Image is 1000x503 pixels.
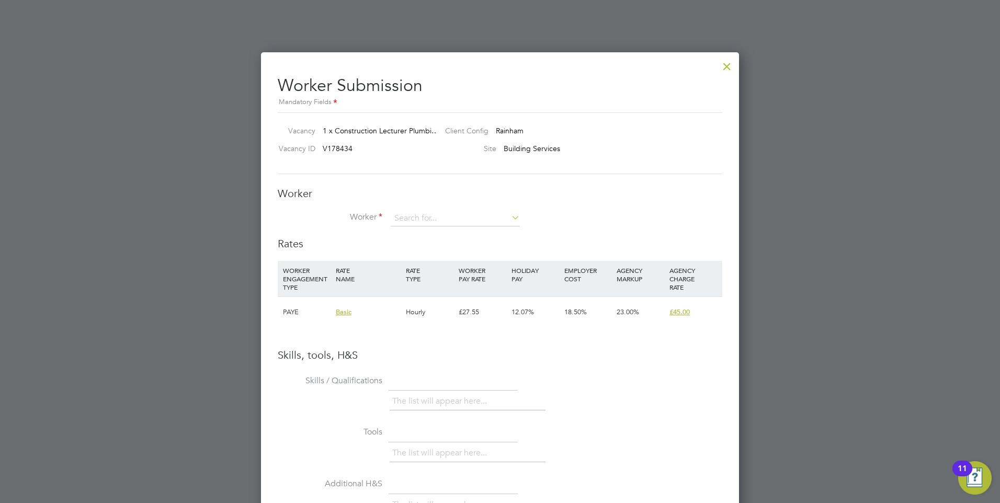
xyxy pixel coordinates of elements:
label: Worker [278,212,382,223]
label: Tools [278,427,382,438]
label: Client Config [437,126,488,135]
span: 23.00% [617,307,639,316]
button: Open Resource Center, 11 new notifications [958,461,992,495]
div: RATE TYPE [403,261,456,288]
div: PAYE [280,297,333,327]
span: 12.07% [512,307,534,316]
span: V178434 [323,144,353,153]
div: AGENCY CHARGE RATE [667,261,720,296]
h3: Worker [278,187,722,200]
input: Search for... [391,211,520,226]
li: The list will appear here... [392,446,491,460]
span: £45.00 [669,307,690,316]
div: EMPLOYER COST [562,261,615,288]
h3: Skills, tools, H&S [278,348,722,362]
div: WORKER ENGAGEMENT TYPE [280,261,333,296]
div: Hourly [403,297,456,327]
div: 11 [958,468,967,482]
span: Basic [336,307,351,316]
label: Skills / Qualifications [278,375,382,386]
div: WORKER PAY RATE [456,261,509,288]
div: RATE NAME [333,261,403,288]
label: Additional H&S [278,478,382,489]
span: Building Services [504,144,560,153]
div: HOLIDAY PAY [509,261,562,288]
label: Site [437,144,496,153]
div: £27.55 [456,297,509,327]
span: 18.50% [564,307,587,316]
h3: Rates [278,237,722,250]
label: Vacancy ID [274,144,315,153]
div: Mandatory Fields [278,97,722,108]
span: Rainham [496,126,524,135]
li: The list will appear here... [392,394,491,408]
div: AGENCY MARKUP [614,261,667,288]
h2: Worker Submission [278,67,722,108]
span: 1 x Construction Lecturer Plumbi… [323,126,439,135]
label: Vacancy [274,126,315,135]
